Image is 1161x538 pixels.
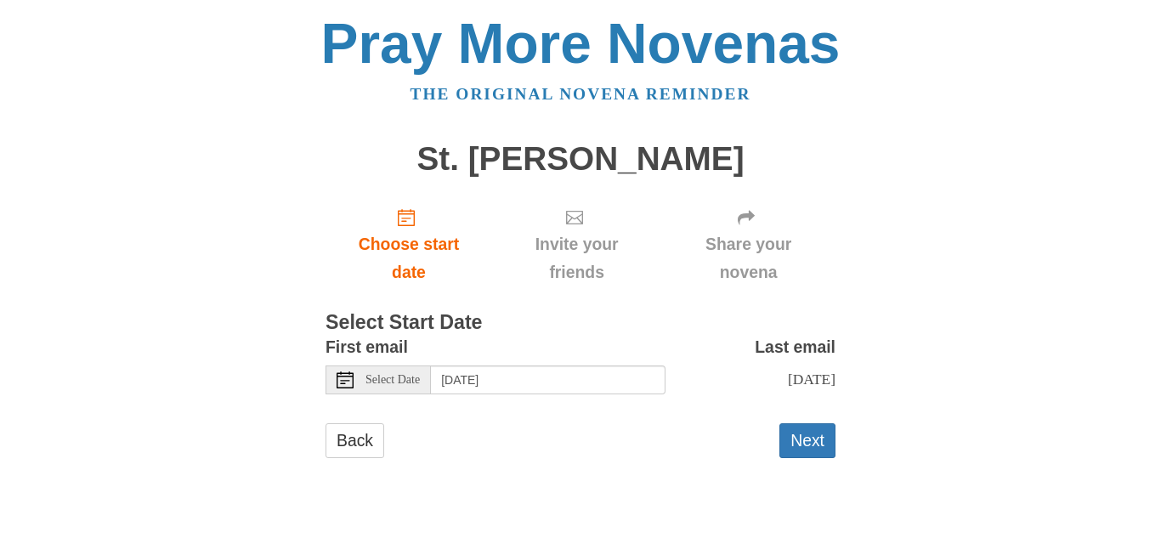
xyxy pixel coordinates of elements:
[509,230,644,286] span: Invite your friends
[343,230,475,286] span: Choose start date
[326,423,384,458] a: Back
[678,230,818,286] span: Share your novena
[788,371,835,388] span: [DATE]
[321,12,841,75] a: Pray More Novenas
[755,333,835,361] label: Last email
[326,312,835,334] h3: Select Start Date
[326,333,408,361] label: First email
[661,194,835,295] div: Click "Next" to confirm your start date first.
[492,194,661,295] div: Click "Next" to confirm your start date first.
[411,85,751,103] a: The original novena reminder
[779,423,835,458] button: Next
[326,194,492,295] a: Choose start date
[326,141,835,178] h1: St. [PERSON_NAME]
[365,374,420,386] span: Select Date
